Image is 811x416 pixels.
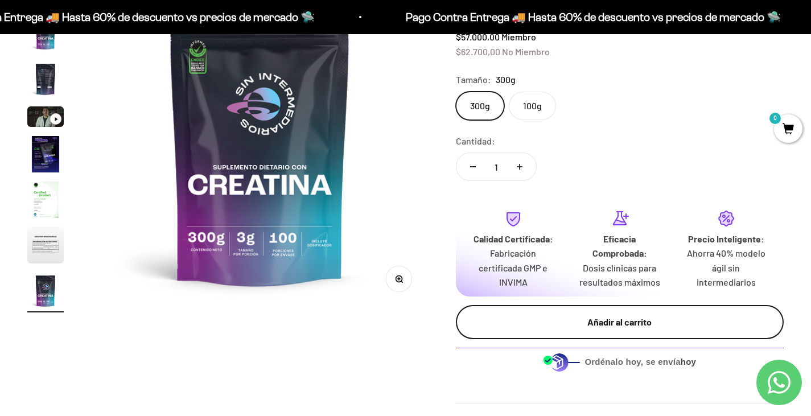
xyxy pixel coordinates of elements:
[592,233,647,259] strong: Eficacia Comprobada:
[14,54,236,85] div: Un aval de expertos o estudios clínicos en la página.
[456,46,500,57] span: $62.700,00
[27,273,64,312] button: Ir al artículo 9
[768,112,782,125] mark: 0
[14,110,236,130] div: Un mensaje de garantía de satisfacción visible.
[456,72,491,87] legend: Tamaño:
[681,357,696,366] b: hoy
[456,305,784,339] button: Añadir al carrito
[14,88,236,108] div: Más detalles sobre la fecha exacta de entrega.
[27,182,64,218] img: Creatina Monohidrato
[27,227,64,267] button: Ir al artículo 8
[688,233,764,244] strong: Precio Inteligente:
[456,153,489,180] button: Reducir cantidad
[502,46,550,57] span: No Miembro
[470,246,558,290] p: Fabricación certificada GMP e INVIMA
[14,133,236,164] div: La confirmación de la pureza de los ingredientes.
[27,227,64,263] img: Creatina Monohidrato
[185,170,236,189] button: Enviar
[543,353,580,372] img: Despacho sin intermediarios
[27,106,64,130] button: Ir al artículo 5
[186,170,234,189] span: Enviar
[14,18,236,44] p: ¿Qué te daría la seguridad final para añadir este producto a tu carrito?
[501,31,536,42] span: Miembro
[27,182,64,221] button: Ir al artículo 7
[682,246,770,290] p: Ahorra 40% modelo ágil sin intermediarios
[456,134,495,149] label: Cantidad:
[474,233,553,244] strong: Calidad Certificada:
[503,153,536,180] button: Aumentar cantidad
[27,136,64,172] img: Creatina Monohidrato
[319,8,694,26] p: Pago Contra Entrega 🚚 Hasta 60% de descuento vs precios de mercado 🛸
[774,123,802,136] a: 0
[27,61,64,97] img: Creatina Monohidrato
[456,31,500,42] span: $57.000,00
[575,261,664,290] p: Dosis clínicas para resultados máximos
[27,136,64,176] button: Ir al artículo 6
[27,61,64,101] button: Ir al artículo 4
[584,356,696,368] span: Ordénalo hoy, se envía
[496,72,516,87] span: 300g
[27,15,64,55] button: Ir al artículo 3
[479,315,761,329] div: Añadir al carrito
[27,273,64,309] img: Creatina Monohidrato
